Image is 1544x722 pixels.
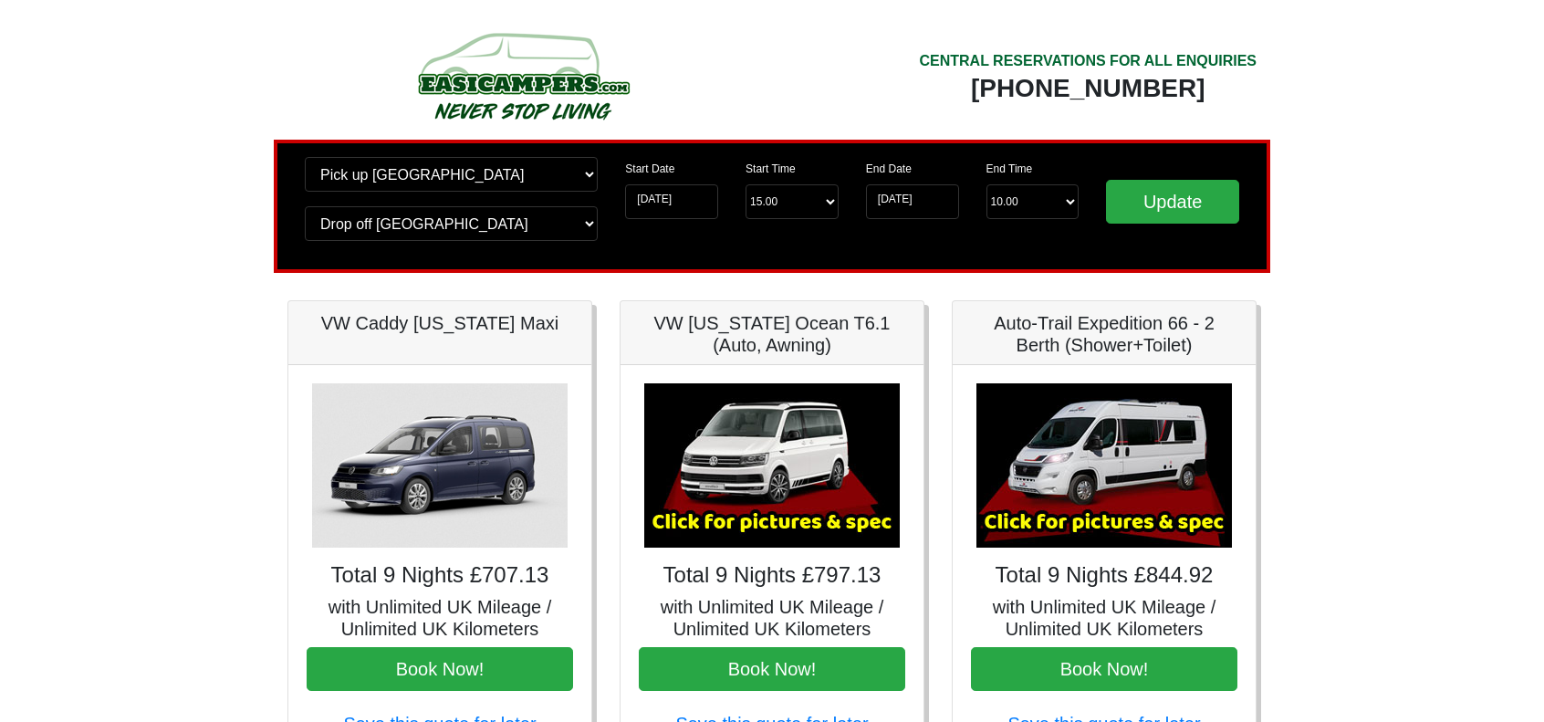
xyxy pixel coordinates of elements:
input: Return Date [866,184,959,219]
label: End Time [986,161,1033,177]
h4: Total 9 Nights £797.13 [639,562,905,589]
h4: Total 9 Nights £844.92 [971,562,1237,589]
label: Start Date [625,161,674,177]
h5: with Unlimited UK Mileage / Unlimited UK Kilometers [307,596,573,640]
img: campers-checkout-logo.png [349,26,696,126]
input: Start Date [625,184,718,219]
h5: with Unlimited UK Mileage / Unlimited UK Kilometers [639,596,905,640]
button: Book Now! [971,647,1237,691]
h5: VW [US_STATE] Ocean T6.1 (Auto, Awning) [639,312,905,356]
label: Start Time [746,161,796,177]
h5: with Unlimited UK Mileage / Unlimited UK Kilometers [971,596,1237,640]
h5: VW Caddy [US_STATE] Maxi [307,312,573,334]
h5: Auto-Trail Expedition 66 - 2 Berth (Shower+Toilet) [971,312,1237,356]
label: End Date [866,161,912,177]
div: [PHONE_NUMBER] [919,72,1257,105]
button: Book Now! [639,647,905,691]
input: Update [1106,180,1239,224]
img: VW California Ocean T6.1 (Auto, Awning) [644,383,900,548]
img: VW Caddy California Maxi [312,383,568,548]
h4: Total 9 Nights £707.13 [307,562,573,589]
div: CENTRAL RESERVATIONS FOR ALL ENQUIRIES [919,50,1257,72]
button: Book Now! [307,647,573,691]
img: Auto-Trail Expedition 66 - 2 Berth (Shower+Toilet) [976,383,1232,548]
